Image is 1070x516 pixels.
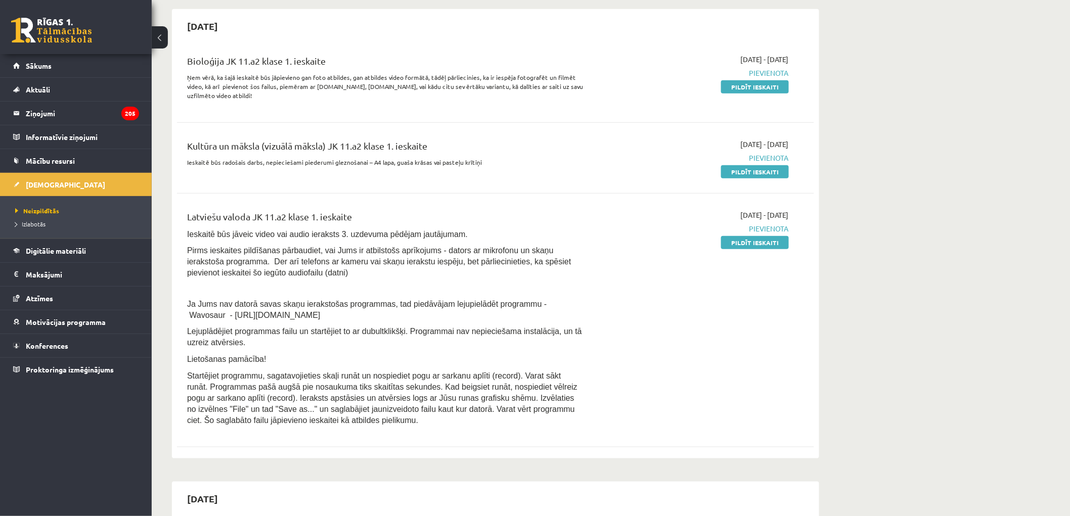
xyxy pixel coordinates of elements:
[598,68,789,78] span: Pievienota
[26,294,53,303] span: Atzīmes
[187,230,468,239] span: Ieskaitē būs jāveic video vai audio ieraksts 3. uzdevuma pēdējam jautājumam.
[177,14,228,38] h2: [DATE]
[187,371,577,425] span: Startējiet programmu, sagatavojieties skaļi runāt un nospiediet pogu ar sarkanu aplīti (record). ...
[187,246,571,277] span: Pirms ieskaites pildīšanas pārbaudiet, vai Jums ir atbilstošs aprīkojums - dators ar mikrofonu un...
[187,327,582,347] span: Lejuplādējiet programmas failu un startējiet to ar dubultklikšķi. Programmai nav nepieciešama ins...
[26,341,68,350] span: Konferences
[26,263,139,286] legend: Maksājumi
[13,149,139,172] a: Mācību resursi
[26,317,106,326] span: Motivācijas programma
[13,287,139,310] a: Atzīmes
[13,239,139,262] a: Digitālie materiāli
[740,210,789,220] span: [DATE] - [DATE]
[187,54,583,73] div: Bioloģija JK 11.a2 klase 1. ieskaite
[187,158,583,167] p: Ieskaitē būs radošais darbs, nepieciešami piederumi gleznošanai – A4 lapa, guaša krāsas vai paste...
[13,102,139,125] a: Ziņojumi205
[187,210,583,228] div: Latviešu valoda JK 11.a2 klase 1. ieskaite
[26,180,105,189] span: [DEMOGRAPHIC_DATA]
[598,223,789,234] span: Pievienota
[721,80,789,93] a: Pildīt ieskaiti
[26,365,114,374] span: Proktoringa izmēģinājums
[11,18,92,43] a: Rīgas 1. Tālmācības vidusskola
[13,334,139,357] a: Konferences
[26,61,52,70] span: Sākums
[13,358,139,381] a: Proktoringa izmēģinājums
[15,206,142,215] a: Neizpildītās
[121,107,139,120] i: 205
[721,236,789,249] a: Pildīt ieskaiti
[13,78,139,101] a: Aktuāli
[740,139,789,150] span: [DATE] - [DATE]
[15,207,59,215] span: Neizpildītās
[26,102,139,125] legend: Ziņojumi
[187,73,583,100] p: Ņem vērā, ka šajā ieskaitē būs jāpievieno gan foto atbildes, gan atbildes video formātā, tādēļ pā...
[15,220,46,228] span: Izlabotās
[740,54,789,65] span: [DATE] - [DATE]
[13,54,139,77] a: Sākums
[26,246,86,255] span: Digitālie materiāli
[26,156,75,165] span: Mācību resursi
[721,165,789,178] a: Pildīt ieskaiti
[26,85,50,94] span: Aktuāli
[15,219,142,228] a: Izlabotās
[187,355,266,363] span: Lietošanas pamācība!
[187,139,583,158] div: Kultūra un māksla (vizuālā māksla) JK 11.a2 klase 1. ieskaite
[13,173,139,196] a: [DEMOGRAPHIC_DATA]
[177,487,228,510] h2: [DATE]
[187,300,547,319] span: Ja Jums nav datorā savas skaņu ierakstošas programmas, tad piedāvājam lejupielādēt programmu - Wa...
[13,125,139,149] a: Informatīvie ziņojumi
[598,153,789,163] span: Pievienota
[13,310,139,334] a: Motivācijas programma
[26,125,139,149] legend: Informatīvie ziņojumi
[13,263,139,286] a: Maksājumi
